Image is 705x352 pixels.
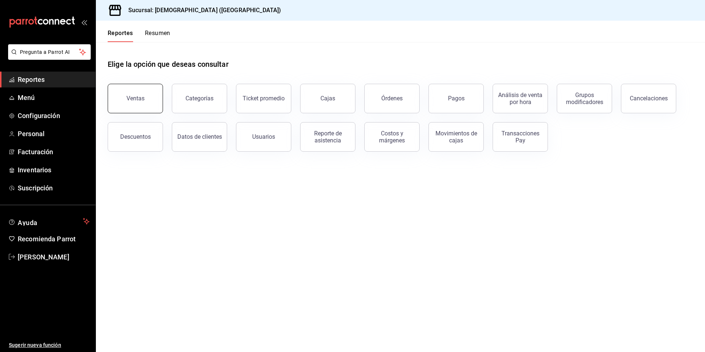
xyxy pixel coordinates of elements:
[122,6,281,15] h3: Sucursal: [DEMOGRAPHIC_DATA] ([GEOGRAPHIC_DATA])
[448,95,465,102] div: Pagos
[497,92,543,106] div: Análisis de venta por hora
[236,84,291,113] button: Ticket promedio
[493,84,548,113] button: Análisis de venta por hora
[172,122,227,152] button: Datos de clientes
[300,122,355,152] button: Reporte de asistencia
[497,130,543,144] div: Transacciones Pay
[630,95,668,102] div: Cancelaciones
[18,234,90,244] span: Recomienda Parrot
[428,84,484,113] button: Pagos
[236,122,291,152] button: Usuarios
[172,84,227,113] button: Categorías
[18,147,90,157] span: Facturación
[18,217,80,226] span: Ayuda
[18,165,90,175] span: Inventarios
[20,48,79,56] span: Pregunta a Parrot AI
[108,122,163,152] button: Descuentos
[145,30,170,42] button: Resumen
[320,94,336,103] div: Cajas
[428,122,484,152] button: Movimientos de cajas
[177,133,222,140] div: Datos de clientes
[108,30,133,42] button: Reportes
[369,130,415,144] div: Costos y márgenes
[18,75,90,84] span: Reportes
[243,95,285,102] div: Ticket promedio
[252,133,275,140] div: Usuarios
[18,183,90,193] span: Suscripción
[18,252,90,262] span: [PERSON_NAME]
[18,111,90,121] span: Configuración
[300,84,355,113] a: Cajas
[120,133,151,140] div: Descuentos
[621,84,676,113] button: Cancelaciones
[126,95,145,102] div: Ventas
[108,84,163,113] button: Ventas
[8,44,91,60] button: Pregunta a Parrot AI
[381,95,403,102] div: Órdenes
[18,129,90,139] span: Personal
[81,19,87,25] button: open_drawer_menu
[185,95,213,102] div: Categorías
[9,341,90,349] span: Sugerir nueva función
[108,30,170,42] div: navigation tabs
[433,130,479,144] div: Movimientos de cajas
[305,130,351,144] div: Reporte de asistencia
[562,92,607,106] div: Grupos modificadores
[108,59,229,70] h1: Elige la opción que deseas consultar
[364,84,420,113] button: Órdenes
[364,122,420,152] button: Costos y márgenes
[493,122,548,152] button: Transacciones Pay
[557,84,612,113] button: Grupos modificadores
[5,54,91,61] a: Pregunta a Parrot AI
[18,93,90,103] span: Menú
